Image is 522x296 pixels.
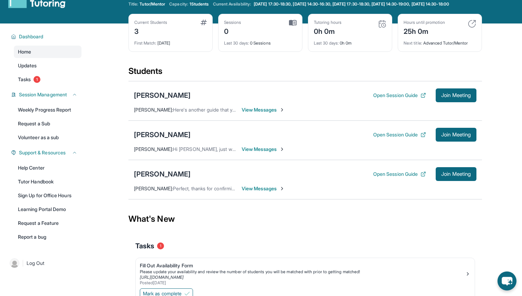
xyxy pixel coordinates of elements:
span: Dashboard [19,33,43,40]
a: Weekly Progress Report [14,104,81,116]
span: Last 30 days : [314,40,339,46]
img: card [289,20,297,26]
span: Join Meeting [441,93,471,97]
span: [PERSON_NAME] : [134,146,173,152]
div: Please update your availability and review the number of students you will be matched with prior ... [140,269,465,275]
span: Home [18,48,31,55]
div: 0 Sessions [224,36,297,46]
a: Volunteer as a sub [14,131,81,144]
div: [PERSON_NAME] [134,90,191,100]
button: Join Meeting [436,88,476,102]
span: View Messages [242,106,285,113]
a: Help Center [14,162,81,174]
div: Hours until promotion [404,20,445,25]
span: Session Management [19,91,67,98]
span: Here's another guide that you might find helpful [173,107,277,113]
span: Join Meeting [441,172,471,176]
span: Support & Resources [19,149,66,156]
span: Title: [128,1,138,7]
a: Sign Up for Office Hours [14,189,81,202]
button: Join Meeting [436,128,476,142]
span: | [22,259,24,267]
span: [PERSON_NAME] : [134,185,173,191]
span: 1 Students [190,1,209,7]
span: Tasks [135,241,154,251]
div: [DATE] [134,36,207,46]
div: [PERSON_NAME] [134,130,191,140]
div: 3 [134,25,167,36]
a: Fill Out Availability FormPlease update your availability and review the number of students you w... [136,258,475,287]
a: Tutor Handbook [14,175,81,188]
button: Open Session Guide [373,92,426,99]
img: card [378,20,386,28]
span: 1 [157,242,164,249]
span: Tasks [18,76,31,83]
div: Tutoring hours [314,20,341,25]
img: card [201,20,207,25]
span: Next title : [404,40,422,46]
div: Sessions [224,20,241,25]
a: [URL][DOMAIN_NAME] [140,275,184,280]
span: Hi [PERSON_NAME], just wanted to confirm whether these timings work with [PERSON_NAME]'s schedule [173,146,405,152]
img: user-img [10,258,19,268]
a: Updates [14,59,81,72]
button: Support & Resources [16,149,77,156]
button: Session Management [16,91,77,98]
span: View Messages [242,146,285,153]
button: chat-button [497,271,516,290]
img: card [468,20,476,28]
a: Home [14,46,81,58]
span: View Messages [242,185,285,192]
span: Capacity: [169,1,188,7]
a: Tasks1 [14,73,81,86]
div: Students [128,66,482,81]
button: Open Session Guide [373,171,426,178]
a: Report a bug [14,231,81,243]
span: Current Availability: [213,1,251,7]
div: Posted [DATE] [140,280,465,286]
button: Open Session Guide [373,131,426,138]
button: Dashboard [16,33,77,40]
span: Last 30 days : [224,40,249,46]
div: [PERSON_NAME] [134,169,191,179]
span: Log Out [27,260,45,267]
span: Tutor/Mentor [139,1,165,7]
img: Chevron-Right [279,186,285,191]
div: 25h 0m [404,25,445,36]
span: [DATE] 17:30-18:30, [DATE] 14:30-16:30, [DATE] 17:30-18:30, [DATE] 14:30-19:00, [DATE] 14:30-18:00 [254,1,449,7]
button: Join Meeting [436,167,476,181]
div: What's New [128,204,482,234]
div: 0 [224,25,241,36]
span: [PERSON_NAME] : [134,107,173,113]
span: Perfect, thanks for confirming! I will schedule [PERSON_NAME]'s first seeing [DATE][DATE] from 3:... [173,185,412,191]
span: Join Meeting [441,133,471,137]
div: Fill Out Availability Form [140,262,465,269]
span: 1 [33,76,40,83]
a: Request a Feature [14,217,81,229]
a: [DATE] 17:30-18:30, [DATE] 14:30-16:30, [DATE] 17:30-18:30, [DATE] 14:30-19:00, [DATE] 14:30-18:00 [252,1,451,7]
div: 0h 0m [314,25,341,36]
div: Current Students [134,20,167,25]
img: Chevron-Right [279,107,285,113]
div: 0h 0m [314,36,386,46]
a: Learning Portal Demo [14,203,81,216]
span: Updates [18,62,37,69]
span: First Match : [134,40,156,46]
a: Request a Sub [14,117,81,130]
img: Chevron-Right [279,146,285,152]
div: Advanced Tutor/Mentor [404,36,476,46]
a: |Log Out [7,256,81,271]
